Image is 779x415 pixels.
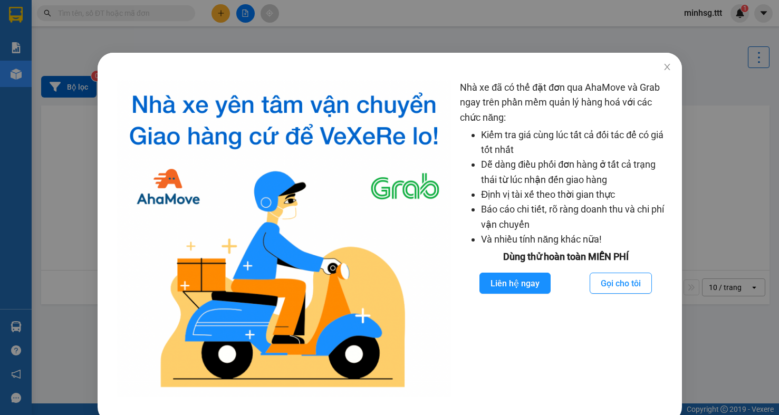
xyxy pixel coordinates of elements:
li: Và nhiều tính năng khác nữa! [481,232,671,247]
button: Close [652,53,681,82]
li: Dễ dàng điều phối đơn hàng ở tất cả trạng thái từ lúc nhận đến giao hàng [481,157,671,187]
li: Báo cáo chi tiết, rõ ràng doanh thu và chi phí vận chuyển [481,202,671,232]
div: Nhà xe đã có thể đặt đơn qua AhaMove và Grab ngay trên phần mềm quản lý hàng hoá với các chức năng: [460,80,671,397]
button: Liên hệ ngay [479,273,551,294]
div: Dùng thử hoàn toàn MIỄN PHÍ [460,249,671,264]
li: Kiểm tra giá cùng lúc tất cả đối tác để có giá tốt nhất [481,128,671,158]
span: Liên hệ ngay [491,277,540,290]
img: logo [117,80,451,397]
li: Định vị tài xế theo thời gian thực [481,187,671,202]
button: Gọi cho tôi [590,273,652,294]
span: Gọi cho tôi [601,277,641,290]
span: close [662,63,671,71]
